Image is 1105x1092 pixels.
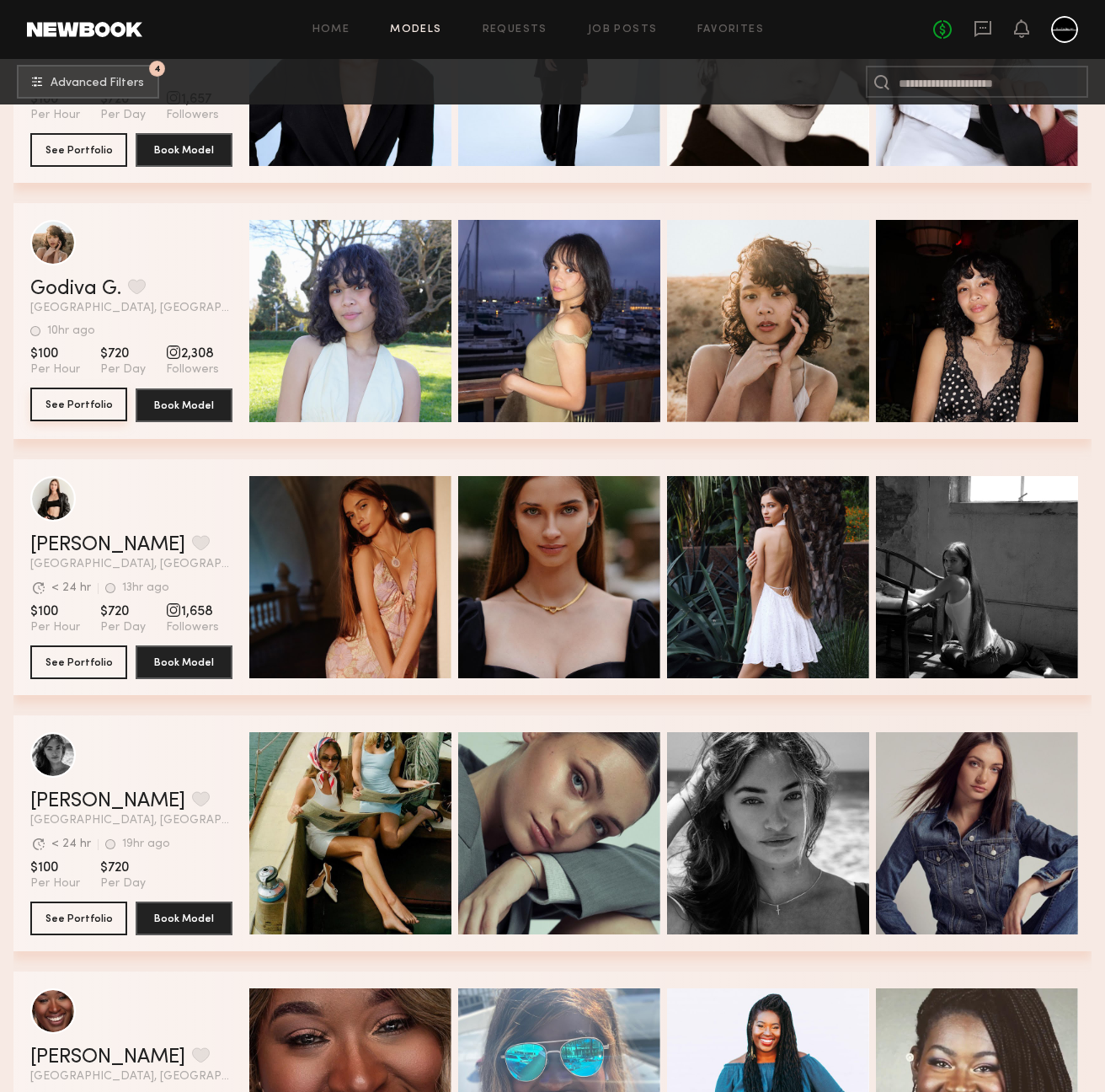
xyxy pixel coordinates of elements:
span: [GEOGRAPHIC_DATA], [GEOGRAPHIC_DATA] [30,559,232,570]
a: Favorites [697,24,764,35]
div: 10hr ago [47,325,95,337]
span: [GEOGRAPHIC_DATA], [GEOGRAPHIC_DATA] [30,815,232,827]
span: [GEOGRAPHIC_DATA], [GEOGRAPHIC_DATA] [30,302,232,314]
button: See Portfolio [30,388,127,421]
span: [GEOGRAPHIC_DATA], [GEOGRAPHIC_DATA] [30,1071,232,1083]
span: Advanced Filters [51,78,144,89]
div: < 24 hr [51,838,91,850]
a: Models [390,24,441,35]
div: 13hr ago [122,582,169,594]
span: $720 [100,603,146,620]
a: Job Posts [588,24,658,35]
span: Per Hour [30,876,80,891]
button: See Portfolio [30,133,127,167]
a: See Portfolio [30,388,127,422]
a: [PERSON_NAME] [30,1047,185,1068]
div: < 24 hr [51,582,91,594]
button: See Portfolio [30,645,127,679]
span: Followers [166,108,219,123]
span: Per Day [100,876,146,891]
button: Book Model [136,133,232,167]
button: Book Model [136,645,232,679]
a: Home [312,24,350,35]
span: $100 [30,345,80,362]
span: Per Day [100,620,146,635]
button: 4Advanced Filters [17,65,159,99]
button: Book Model [136,388,232,422]
span: Followers [166,362,219,377]
span: $100 [30,603,80,620]
span: Per Day [100,108,146,123]
span: $720 [100,345,146,362]
div: 19hr ago [122,838,170,850]
span: 4 [154,65,161,72]
span: Per Hour [30,620,80,635]
span: Per Hour [30,108,80,123]
a: [PERSON_NAME] [30,535,185,555]
button: Book Model [136,902,232,935]
span: 1,658 [166,603,219,620]
span: Followers [166,620,219,635]
button: See Portfolio [30,902,127,935]
span: Per Hour [30,362,80,377]
span: $100 [30,859,80,876]
a: Requests [483,24,547,35]
a: Godiva G. [30,279,121,299]
span: 2,308 [166,345,219,362]
span: $720 [100,859,146,876]
a: [PERSON_NAME] [30,791,185,811]
span: Per Day [100,362,146,377]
